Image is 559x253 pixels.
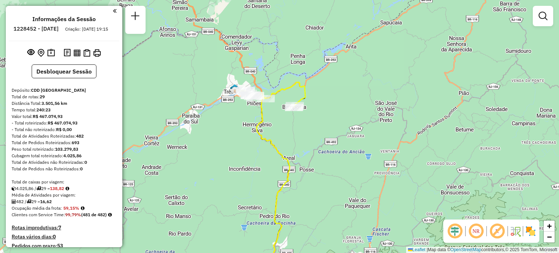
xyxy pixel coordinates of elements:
[80,166,83,171] strong: 0
[12,192,116,198] div: Média de Atividades por viagem:
[12,205,62,211] span: Ocupação média da frota:
[36,47,46,59] button: Centralizar mapa no depósito ou ponto de apoio
[128,9,143,25] a: Nova sessão e pesquisa
[12,243,63,249] h4: Pedidos com prazo:
[12,234,116,240] h4: Rotas vários dias:
[41,100,67,106] strong: 3.501,56 km
[62,47,72,59] button: Logs desbloquear sessão
[57,242,63,249] strong: 53
[66,186,69,191] i: Meta Caixas/viagem: 171,10 Diferença: -32,28
[12,113,116,120] div: Valor total:
[451,247,481,252] a: OpenStreetMap
[50,186,64,191] strong: 138,82
[72,48,82,58] button: Visualizar relatório de Roteirização
[84,159,87,165] strong: 0
[55,146,78,152] strong: 103.279,83
[36,107,51,112] strong: 240:23
[12,126,116,133] div: - Total não roteirizado:
[12,166,116,172] div: Total de Pedidos não Roteirizados:
[26,47,36,59] button: Exibir sessão original
[12,146,116,153] div: Peso total roteirizado:
[467,222,485,240] span: Ocultar NR
[81,206,84,210] em: Média calculada utilizando a maior ocupação (%Peso ou %Cubagem) de cada rota da sessão. Rotas cro...
[488,222,506,240] span: Exibir rótulo
[58,224,61,231] strong: 7
[92,48,102,58] button: Imprimir Rotas
[32,16,96,23] h4: Informações da Sessão
[27,199,31,204] i: Total de rotas
[427,247,428,252] span: |
[40,199,52,204] strong: 16,62
[53,233,56,240] strong: 0
[72,140,79,145] strong: 693
[46,47,56,59] button: Painel de Sugestão
[32,64,96,78] button: Desbloquear Sessão
[12,198,116,205] div: 482 / 29 =
[536,9,550,23] a: Exibir filtros
[62,26,111,32] div: Criação: [DATE] 19:15
[82,48,92,58] button: Visualizar Romaneio
[12,120,116,126] div: - Total roteirizado:
[12,186,16,191] i: Cubagem total roteirizado
[12,159,116,166] div: Total de Atividades não Roteirizadas:
[406,247,559,253] div: Map data © contributors,© 2025 TomTom, Microsoft
[63,205,79,211] strong: 59,15%
[76,133,84,139] strong: 482
[544,232,555,242] a: Zoom out
[525,225,536,237] img: Exibir/Ocultar setores
[113,7,116,15] a: Clique aqui para minimizar o painel
[33,114,63,119] strong: R$ 467.074,93
[12,100,116,107] div: Distância Total:
[510,225,521,237] img: Fluxo de ruas
[230,84,239,93] img: Três Rios
[48,120,78,126] strong: R$ 467.074,93
[12,107,116,113] div: Tempo total:
[12,139,116,146] div: Total de Pedidos Roteirizados:
[12,153,116,159] div: Cubagem total roteirizado:
[12,225,116,231] h4: Rotas improdutivas:
[12,87,116,94] div: Depósito:
[13,25,59,32] h6: 1228452 - [DATE]
[12,185,116,192] div: 4.025,86 / 29 =
[63,153,82,158] strong: 4.025,86
[40,94,45,99] strong: 29
[56,127,72,132] strong: R$ 0,00
[547,232,552,241] span: −
[12,212,65,217] span: Clientes com Service Time:
[36,186,41,191] i: Total de rotas
[408,247,425,252] a: Leaflet
[12,133,116,139] div: Total de Atividades Roteirizadas:
[12,179,116,185] div: Total de caixas por viagem:
[446,222,464,240] span: Ocultar deslocamento
[12,94,116,100] div: Total de rotas:
[81,212,107,217] strong: (481 de 482)
[65,212,81,217] strong: 99,79%
[31,87,86,93] strong: CDD [GEOGRAPHIC_DATA]
[544,221,555,232] a: Zoom in
[12,199,16,204] i: Total de Atividades
[547,221,552,230] span: +
[108,213,112,217] em: Rotas cross docking consideradas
